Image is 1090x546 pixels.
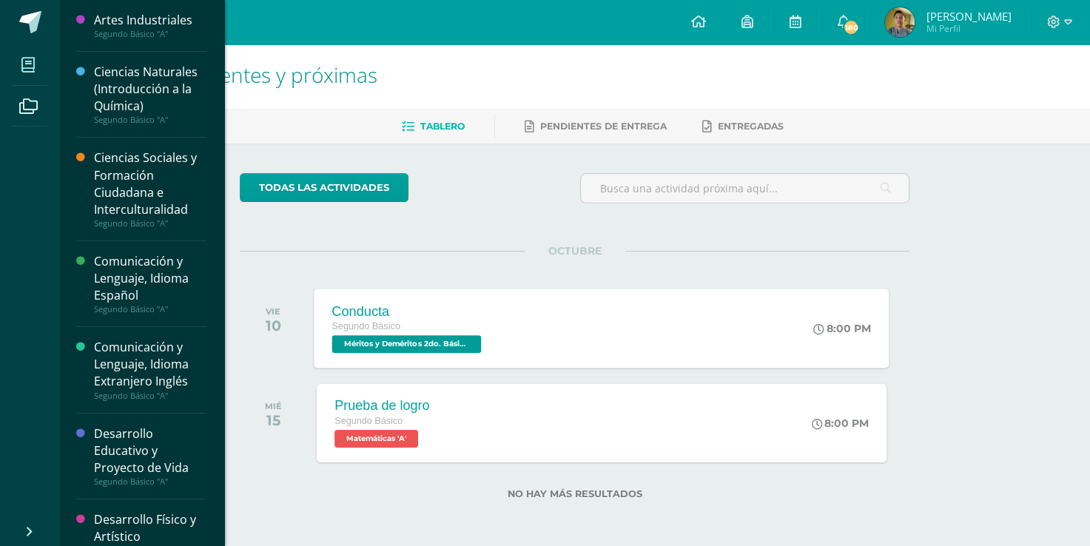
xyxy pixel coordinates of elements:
span: OCTUBRE [525,244,625,257]
div: Segundo Básico "A" [94,391,206,401]
div: Desarrollo Educativo y Proyecto de Vida [94,425,206,476]
span: Matemáticas 'A' [334,430,418,448]
span: Entregadas [718,121,784,132]
span: Pendientes de entrega [540,121,667,132]
div: Segundo Básico "A" [94,29,206,39]
input: Busca una actividad próxima aquí... [581,174,909,203]
span: Méritos y Deméritos 2do. Básico "A" 'A' [332,335,482,353]
a: Ciencias Naturales (Introducción a la Química)Segundo Básico "A" [94,64,206,125]
div: Conducta [332,303,485,319]
img: fd89d3b03efba3398863a3cb124790df.png [885,7,915,37]
a: Artes IndustrialesSegundo Básico "A" [94,12,206,39]
span: Tablero [420,121,465,132]
div: Ciencias Sociales y Formación Ciudadana e Interculturalidad [94,149,206,218]
span: Segundo Básico [332,321,401,331]
label: No hay más resultados [240,488,909,499]
div: Segundo Básico "A" [94,476,206,487]
a: todas las Actividades [240,173,408,202]
a: Desarrollo Educativo y Proyecto de VidaSegundo Básico "A" [94,425,206,487]
span: Mi Perfil [926,22,1011,35]
span: Actividades recientes y próximas [77,61,377,89]
a: Comunicación y Lenguaje, Idioma EspañolSegundo Básico "A" [94,253,206,314]
div: Segundo Básico "A" [94,218,206,229]
a: Entregadas [702,115,784,138]
div: 10 [266,317,281,334]
div: Artes Industriales [94,12,206,29]
div: MIÉ [265,401,282,411]
div: Comunicación y Lenguaje, Idioma Extranjero Inglés [94,339,206,390]
div: 8:00 PM [812,417,869,430]
div: Segundo Básico "A" [94,115,206,125]
div: Segundo Básico "A" [94,304,206,314]
a: Pendientes de entrega [525,115,667,138]
div: 15 [265,411,282,429]
span: Segundo Básico [334,416,403,426]
div: Prueba de logro [334,398,429,414]
a: Ciencias Sociales y Formación Ciudadana e InterculturalidadSegundo Básico "A" [94,149,206,228]
div: VIE [266,306,281,317]
span: 180 [843,19,859,36]
a: Comunicación y Lenguaje, Idioma Extranjero InglésSegundo Básico "A" [94,339,206,400]
div: 8:00 PM [814,322,872,335]
div: Ciencias Naturales (Introducción a la Química) [94,64,206,115]
span: [PERSON_NAME] [926,9,1011,24]
div: Comunicación y Lenguaje, Idioma Español [94,253,206,304]
a: Tablero [402,115,465,138]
